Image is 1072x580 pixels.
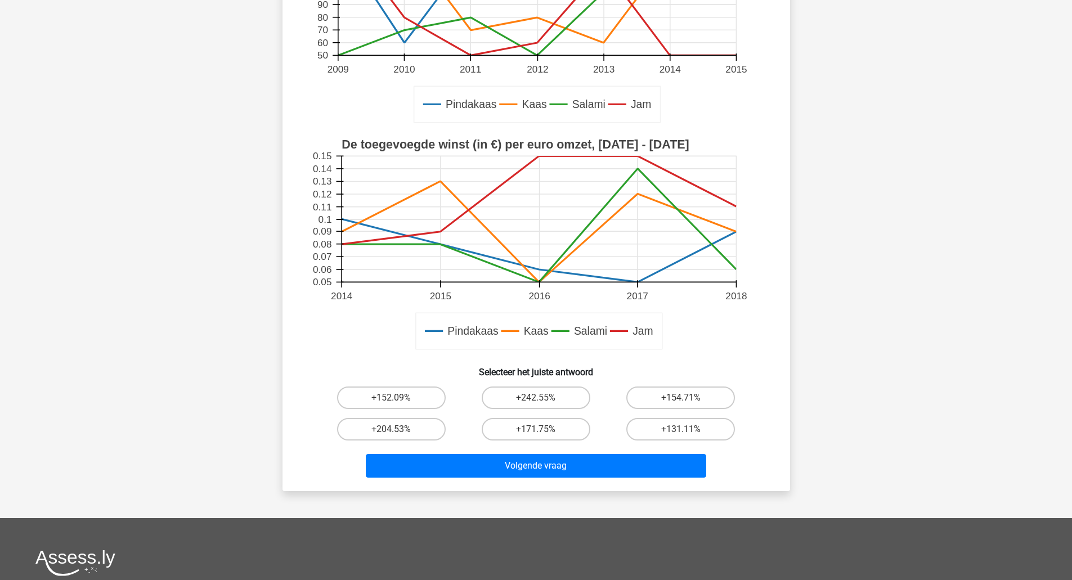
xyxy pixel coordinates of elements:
[366,454,706,478] button: Volgende vraag
[313,201,331,213] text: 0.11
[327,64,348,75] text: 2009
[626,290,648,302] text: 2017
[317,37,328,48] text: 60
[482,386,590,409] label: +242.55%
[482,418,590,440] label: +171.75%
[630,98,651,111] text: Jam
[522,98,546,111] text: Kaas
[317,50,328,61] text: 50
[527,64,548,75] text: 2012
[313,188,331,200] text: 0.12
[313,277,331,288] text: 0.05
[300,358,772,377] h6: Selecteer het juiste antwoord
[317,24,328,35] text: 70
[313,251,331,262] text: 0.07
[447,325,498,338] text: Pindakaas
[313,226,331,237] text: 0.09
[313,239,331,250] text: 0.08
[35,550,115,576] img: Assessly logo
[528,290,550,302] text: 2016
[337,418,446,440] label: +204.53%
[725,290,747,302] text: 2018
[342,138,689,151] text: De toegevoegde winst (in €) per euro omzet, [DATE] - [DATE]
[318,214,331,225] text: 0.1
[317,12,328,23] text: 80
[725,64,747,75] text: 2015
[593,64,614,75] text: 2013
[626,386,735,409] label: +154.71%
[446,98,496,111] text: Pindakaas
[429,290,451,302] text: 2015
[626,418,735,440] label: +131.11%
[393,64,415,75] text: 2010
[633,325,653,338] text: Jam
[659,64,681,75] text: 2014
[313,151,331,162] text: 0.15
[337,386,446,409] label: +152.09%
[573,325,607,338] text: Salami
[572,98,605,111] text: Salami
[460,64,481,75] text: 2011
[523,325,548,338] text: Kaas
[313,163,332,174] text: 0.14
[313,176,331,187] text: 0.13
[331,290,353,302] text: 2014
[313,264,331,275] text: 0.06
